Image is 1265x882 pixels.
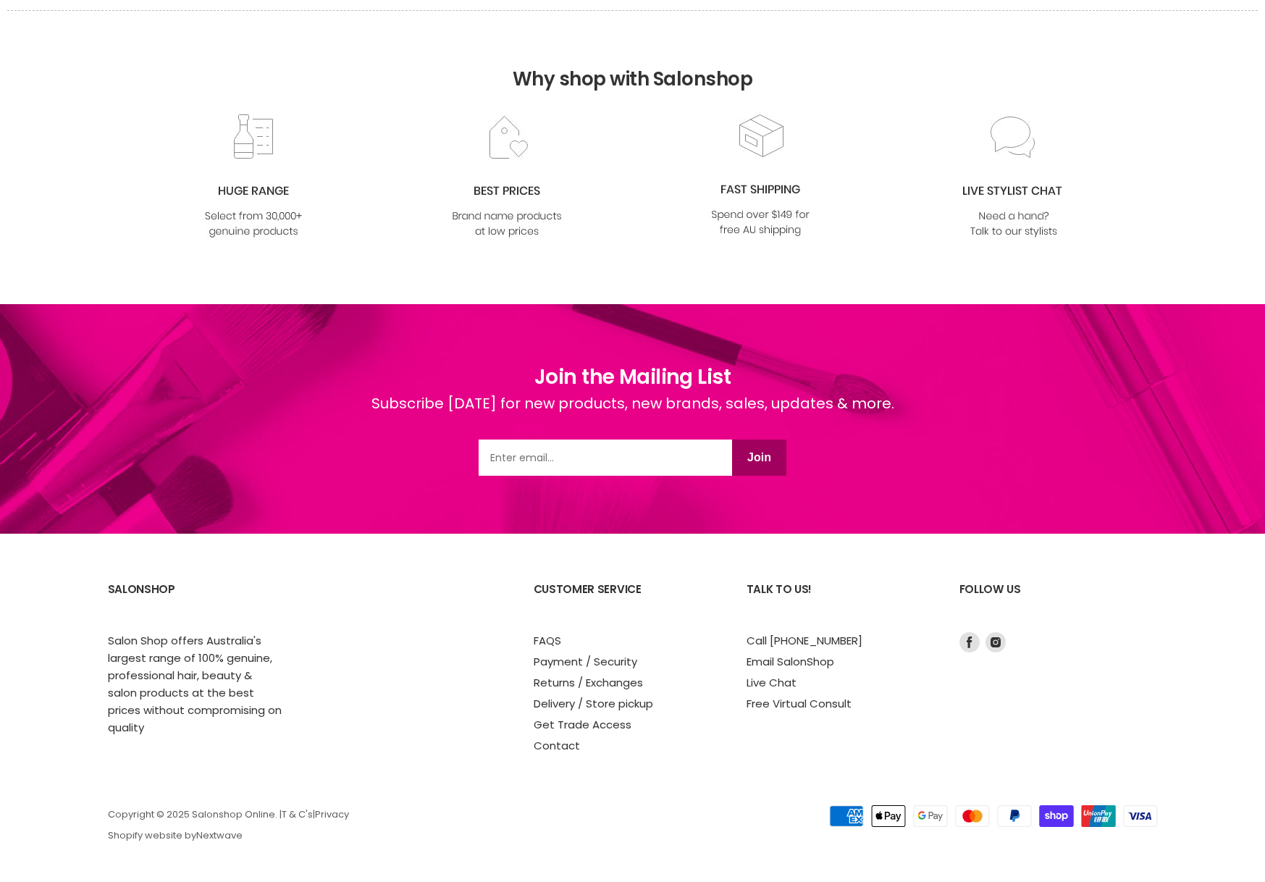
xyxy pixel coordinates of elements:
p: Copyright © 2025 Salonshop Online. | | Shopify website by [108,810,729,842]
a: Call [PHONE_NUMBER] [747,633,862,648]
a: Contact [534,738,580,753]
img: range2_8cf790d4-220e-469f-917d-a18fed3854b6.jpg [195,114,312,240]
a: Get Trade Access [534,717,631,732]
a: Email SalonShop [747,654,834,669]
p: Salon Shop offers Australia's largest range of 100% genuine, professional hair, beauty & salon pr... [108,632,282,736]
a: Privacy [315,807,349,821]
h2: Talk to us! [747,571,930,631]
h2: SalonShop [108,571,292,631]
a: Live Chat [747,675,797,690]
a: Delivery / Store pickup [534,696,653,711]
a: T & C's [282,807,313,821]
a: Nextwave [196,828,243,842]
a: Returns / Exchanges [534,675,643,690]
a: FAQS [534,633,561,648]
div: Subscribe [DATE] for new products, new brands, sales, updates & more. [371,392,894,440]
img: fast.jpg [702,112,819,239]
img: chat_c0a1c8f7-3133-4fc6-855f-7264552747f6.jpg [955,114,1072,240]
button: Join [732,440,786,476]
h2: Follow us [959,571,1158,631]
input: Email [479,440,732,476]
a: Payment / Security [534,654,637,669]
h1: Join the Mailing List [371,362,894,392]
h2: Why shop with Salonshop [7,10,1258,112]
img: prices.jpg [448,114,566,240]
a: Free Virtual Consult [747,696,852,711]
h2: Customer Service [534,571,718,631]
